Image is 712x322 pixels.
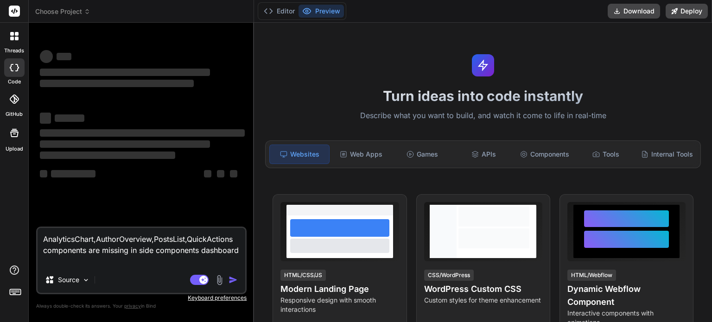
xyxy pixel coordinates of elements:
h4: WordPress Custom CSS [424,283,542,296]
p: Source [58,275,79,284]
span: ‌ [40,113,51,124]
span: ‌ [217,170,224,177]
span: Choose Project [35,7,90,16]
p: Keyboard preferences [36,294,247,302]
span: ‌ [230,170,237,177]
div: APIs [454,145,513,164]
button: Editor [260,5,299,18]
span: ‌ [204,170,211,177]
span: ‌ [40,140,210,148]
div: CSS/WordPress [424,270,474,281]
div: HTML/Webflow [567,270,616,281]
label: threads [4,47,24,55]
img: Pick Models [82,276,90,284]
div: Games [393,145,452,164]
span: privacy [124,303,141,309]
div: Tools [576,145,636,164]
div: Internal Tools [637,145,697,164]
div: Websites [269,145,330,164]
span: ‌ [57,53,71,60]
span: ‌ [51,170,95,177]
span: ‌ [40,69,210,76]
label: Upload [6,145,23,153]
span: ‌ [40,129,245,137]
button: Download [608,4,660,19]
span: ‌ [40,80,194,87]
p: Responsive design with smooth interactions [280,296,399,314]
span: ‌ [40,152,175,159]
span: ‌ [40,50,53,63]
h4: Modern Landing Page [280,283,399,296]
div: Web Apps [331,145,391,164]
p: Always double-check its answers. Your in Bind [36,302,247,310]
button: Preview [299,5,344,18]
p: Custom styles for theme enhancement [424,296,542,305]
h4: Dynamic Webflow Component [567,283,686,309]
span: ‌ [55,114,84,122]
img: attachment [214,275,225,285]
div: Components [515,145,574,164]
div: HTML/CSS/JS [280,270,326,281]
textarea: AnalyticsChart,AuthorOverview,PostsList,QuickActions components are missing in side components da... [38,228,245,267]
p: Describe what you want to build, and watch it come to life in real-time [260,110,706,122]
h1: Turn ideas into code instantly [260,88,706,104]
img: icon [229,275,238,284]
button: Deploy [666,4,708,19]
span: ‌ [40,170,47,177]
label: code [8,78,21,86]
label: GitHub [6,110,23,118]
